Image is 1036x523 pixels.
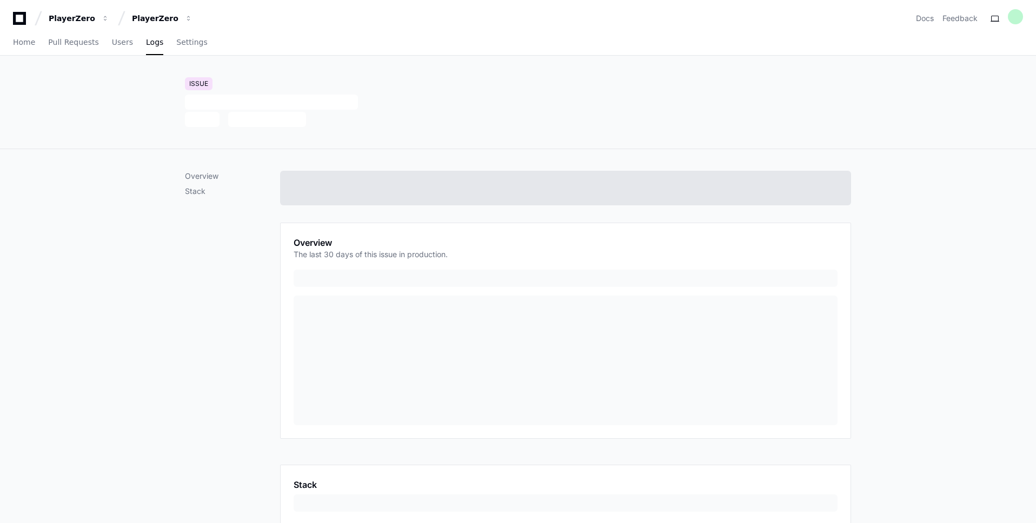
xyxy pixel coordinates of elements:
[942,13,978,24] button: Feedback
[294,249,448,260] p: The last 30 days of this issue in production.
[146,39,163,45] span: Logs
[176,30,207,55] a: Settings
[128,9,197,28] button: PlayerZero
[185,77,212,90] div: Issue
[112,39,133,45] span: Users
[176,39,207,45] span: Settings
[48,39,98,45] span: Pull Requests
[146,30,163,55] a: Logs
[112,30,133,55] a: Users
[294,236,838,266] app-pz-page-link-header: Overview
[13,30,35,55] a: Home
[916,13,934,24] a: Docs
[48,30,98,55] a: Pull Requests
[13,39,35,45] span: Home
[49,13,95,24] div: PlayerZero
[294,478,838,491] app-pz-page-link-header: Stack
[294,478,317,491] h1: Stack
[294,236,448,249] h1: Overview
[185,171,280,182] p: Overview
[132,13,178,24] div: PlayerZero
[44,9,114,28] button: PlayerZero
[185,186,280,197] p: Stack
